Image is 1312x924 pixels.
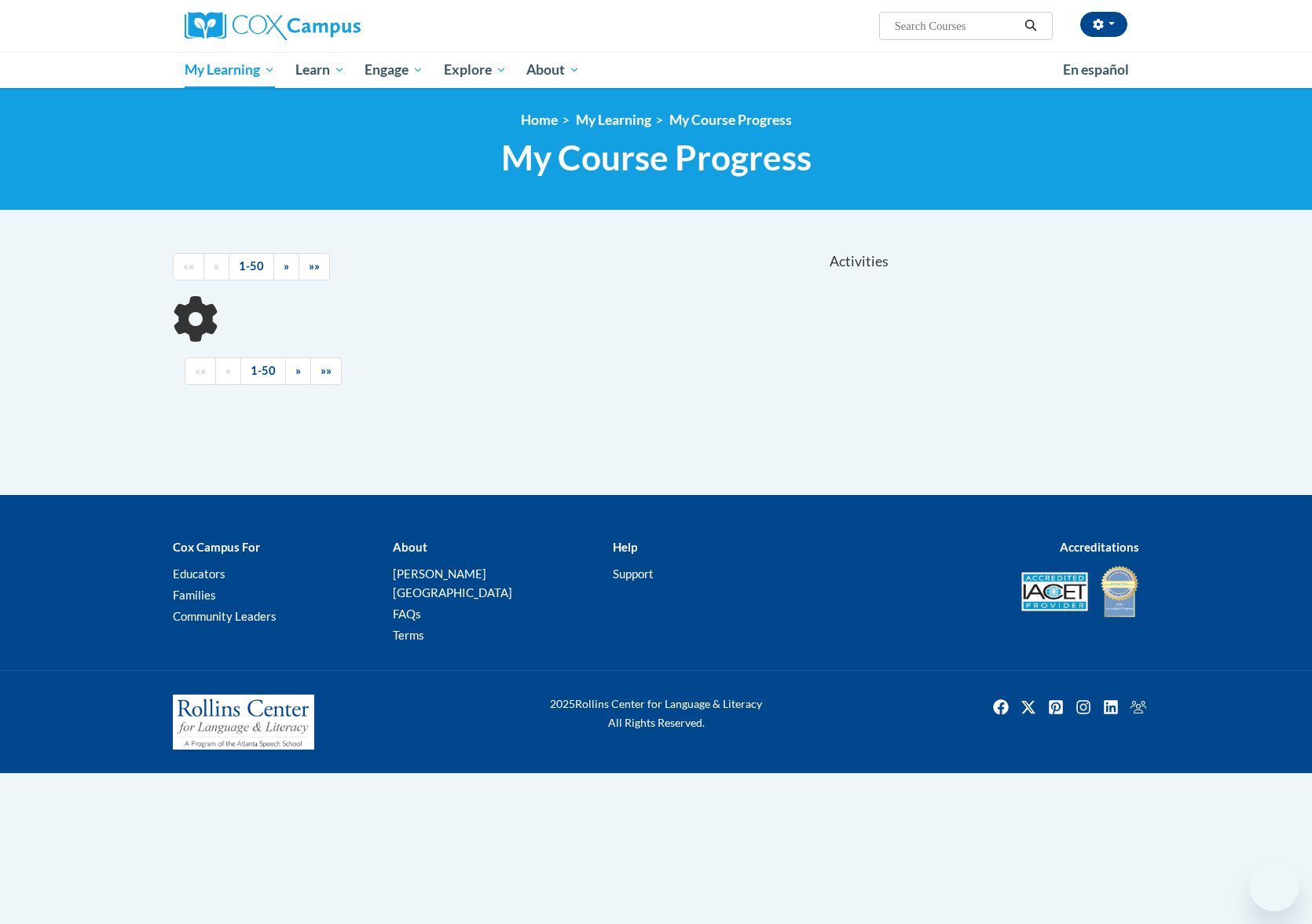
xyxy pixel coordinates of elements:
[1053,53,1139,86] a: En español
[195,364,206,377] span: ««
[173,588,216,602] a: Families
[1126,695,1151,720] img: Facebook group icon
[1021,572,1088,611] img: Accredited IACET® Provider
[576,112,651,128] a: My Learning
[491,695,821,732] div: Rollins Center for Language & Literacy All Rights Reserved.
[526,60,580,79] span: About
[521,112,558,128] a: Home
[393,628,424,642] a: Terms
[229,253,274,280] a: 1-50
[183,259,194,273] span: ««
[893,16,1019,35] input: Search Courses
[393,566,512,599] a: [PERSON_NAME][GEOGRAPHIC_DATA]
[185,60,275,79] span: My Learning
[173,695,314,750] img: Rollins Center for Language & Literacy - A Program of the Atlanta Speech School
[173,609,277,623] a: Community Leaders
[185,12,361,40] img: Cox Campus
[517,52,591,88] a: About
[214,259,219,273] span: «
[393,540,427,554] b: About
[1043,695,1068,720] img: Pinterest icon
[285,357,311,385] a: Next
[1016,695,1041,720] img: Twitter icon
[434,52,517,88] a: Explore
[173,540,260,554] b: Cox Campus For
[1098,695,1123,720] img: LinkedIn icon
[444,60,507,79] span: Explore
[1071,695,1096,720] img: Instagram icon
[1071,695,1096,720] a: Instagram
[1080,12,1127,37] button: Account Settings
[185,357,216,385] a: Begining
[285,52,355,88] a: Learn
[310,357,342,385] a: End
[988,695,1013,720] a: Facebook
[613,540,637,554] b: Help
[501,137,812,178] span: My Course Progress
[295,364,301,377] span: »
[174,52,285,88] a: My Learning
[225,364,231,377] span: «
[273,253,299,280] a: Next
[393,607,421,621] a: FAQs
[354,52,434,88] a: Engage
[830,253,889,270] span: Activities
[1100,564,1139,619] img: IDA® Accredited
[1063,61,1129,78] span: En español
[1098,695,1123,720] a: Linkedin
[173,566,225,581] a: Educators
[613,566,654,581] a: Support
[550,697,575,710] span: 2025
[669,112,792,128] a: My Course Progress
[161,52,1151,88] div: Main menu
[295,60,345,79] span: Learn
[1016,695,1041,720] a: Twitter
[173,253,204,280] a: Begining
[1126,695,1151,720] a: Facebook Group
[1043,695,1068,720] a: Pinterest
[1249,861,1299,911] iframe: Button to launch messaging window
[988,695,1013,720] img: Facebook icon
[321,364,332,377] span: »»
[1019,16,1043,35] button: Search
[299,253,330,280] a: End
[365,60,423,79] span: Engage
[240,357,286,385] a: 1-50
[185,12,483,40] a: Cox Campus
[215,357,241,385] a: Previous
[1060,540,1139,554] b: Accreditations
[284,259,289,273] span: »
[203,253,229,280] a: Previous
[309,259,320,273] span: »»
